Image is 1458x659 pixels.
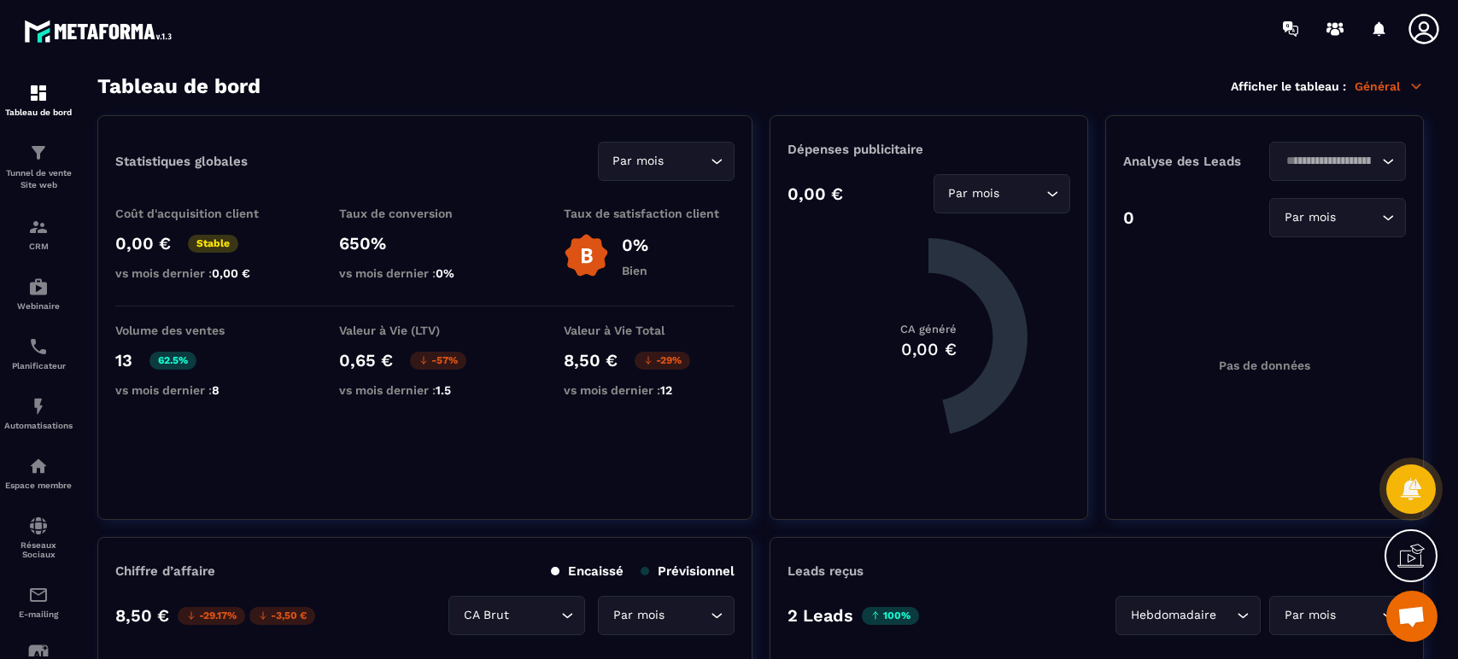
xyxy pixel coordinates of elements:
p: 8,50 € [115,605,169,626]
span: Par mois [609,606,668,625]
p: 0,00 € [115,233,171,254]
p: Automatisations [4,421,73,430]
p: Espace membre [4,481,73,490]
img: social-network [28,516,49,536]
p: Statistiques globales [115,154,248,169]
p: -29.17% [178,607,245,625]
div: Search for option [1269,198,1406,237]
a: social-networksocial-networkRéseaux Sociaux [4,503,73,572]
span: Par mois [945,184,1004,203]
div: Search for option [1269,142,1406,181]
p: Taux de satisfaction client [564,207,735,220]
p: Valeur à Vie (LTV) [339,324,510,337]
img: email [28,585,49,605]
input: Search for option [668,152,706,171]
a: automationsautomationsAutomatisations [4,383,73,443]
a: automationsautomationsEspace membre [4,443,73,503]
a: formationformationTableau de bord [4,70,73,130]
p: vs mois dernier : [115,266,286,280]
span: 0,00 € [212,266,250,280]
p: vs mois dernier : [115,383,286,397]
span: CA Brut [460,606,512,625]
p: Taux de conversion [339,207,510,220]
p: Volume des ventes [115,324,286,337]
a: formationformationCRM [4,204,73,264]
img: automations [28,396,49,417]
span: 1.5 [436,383,451,397]
p: 2 Leads [788,605,853,626]
p: -29% [635,352,690,370]
div: Search for option [598,142,735,181]
input: Search for option [668,606,706,625]
a: automationsautomationsWebinaire [4,264,73,324]
a: formationformationTunnel de vente Site web [4,130,73,204]
span: Hebdomadaire [1127,606,1220,625]
img: formation [28,217,49,237]
p: Réseaux Sociaux [4,540,73,559]
p: 100% [862,607,919,625]
p: -3,50 € [249,607,315,625]
div: Ouvrir le chat [1386,591,1438,642]
img: automations [28,277,49,297]
span: Par mois [1280,208,1339,227]
p: Chiffre d’affaire [115,563,215,579]
span: 12 [660,383,672,397]
div: Search for option [448,596,585,635]
p: 0,65 € [339,350,393,370]
p: Général [1355,79,1424,94]
p: Encaissé [551,563,624,579]
p: Tunnel de vente Site web [4,167,73,191]
h3: Tableau de bord [97,74,261,98]
p: -57% [410,352,466,370]
p: Leads reçus [788,563,864,579]
img: formation [28,143,49,163]
p: Bien [622,264,648,277]
p: 0 [1123,207,1134,228]
img: formation [28,83,49,103]
input: Search for option [1339,208,1378,227]
p: 0% [622,235,648,255]
input: Search for option [512,606,557,625]
img: b-badge-o.b3b20ee6.svg [564,233,609,278]
input: Search for option [1220,606,1233,625]
img: scheduler [28,336,49,357]
p: Analyse des Leads [1123,154,1265,169]
img: automations [28,456,49,476]
input: Search for option [1280,152,1378,171]
p: 13 [115,350,132,370]
span: Par mois [1280,606,1339,625]
div: Search for option [934,174,1070,213]
p: 8,50 € [564,350,618,370]
a: schedulerschedulerPlanificateur [4,324,73,383]
input: Search for option [1339,606,1378,625]
div: Search for option [598,596,735,635]
p: vs mois dernier : [564,383,735,397]
p: vs mois dernier : [339,383,510,397]
p: Coût d'acquisition client [115,207,286,220]
a: emailemailE-mailing [4,572,73,632]
span: 0% [436,266,454,280]
p: 62.5% [149,352,196,370]
p: Prévisionnel [641,563,735,579]
p: 650% [339,233,510,254]
p: Webinaire [4,301,73,311]
input: Search for option [1004,184,1042,203]
p: Pas de données [1219,359,1310,372]
div: Search for option [1115,596,1261,635]
p: Valeur à Vie Total [564,324,735,337]
p: Stable [188,235,238,253]
span: Par mois [609,152,668,171]
img: logo [24,15,178,47]
p: CRM [4,242,73,251]
p: E-mailing [4,609,73,619]
p: vs mois dernier : [339,266,510,280]
span: 8 [212,383,220,397]
p: Planificateur [4,361,73,370]
p: Dépenses publicitaire [788,142,1070,157]
p: 0,00 € [788,184,843,204]
p: Afficher le tableau : [1231,79,1346,93]
p: Tableau de bord [4,108,73,117]
div: Search for option [1269,596,1406,635]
